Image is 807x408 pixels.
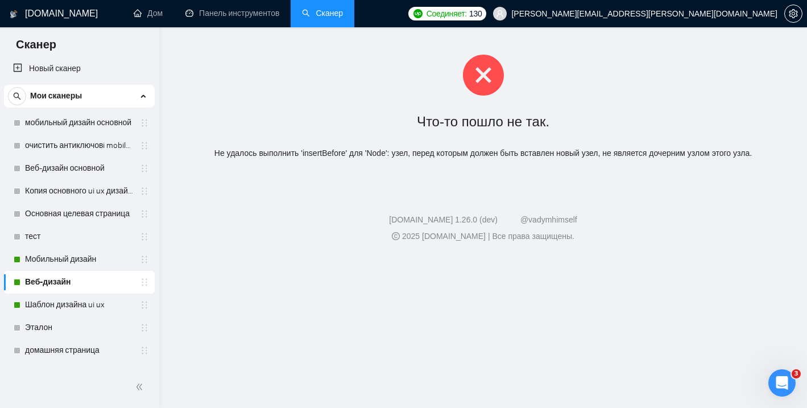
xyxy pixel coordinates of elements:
button: поиск [8,87,26,105]
a: мобильный дизайн основной [25,112,133,134]
a: [DOMAIN_NAME] 1.26.0 (dev) [389,215,498,224]
span: параметр [785,9,802,18]
font: Что-то пошло не так. [417,114,549,129]
span: держатель [140,118,149,127]
a: Копия основного ui ux дизайна [25,180,133,203]
font: [PERSON_NAME][EMAIL_ADDRESS][PERSON_NAME][DOMAIN_NAME] [511,10,777,19]
font: Соединяет: [427,9,467,18]
a: @vadymhimself [520,215,577,224]
span: держатель [140,164,149,173]
font: 3 [794,370,798,377]
font: 2025 [DOMAIN_NAME] | Все права защищены. [402,232,574,241]
a: параметр [784,9,802,18]
span: держатель [140,187,149,196]
span: ближний круг [463,55,504,96]
font: Не удалось выполнить 'insertBefore' для 'Node': узел, перед которым должен быть вставлен новый уз... [214,149,752,158]
img: логотип [10,5,18,23]
a: приборная панельПанель инструментов [185,9,279,18]
span: пользователь [496,10,504,18]
span: держатель [140,141,149,150]
a: очистить антиключовi mobile design главная [25,134,133,157]
span: держатель [140,255,149,264]
span: двойной левый [135,381,147,393]
button: параметр [784,5,802,23]
font: Мои сканеры [30,91,82,101]
a: домашняя страница [25,339,133,362]
span: авторское право [392,232,400,240]
a: Мобильный дизайн [25,248,133,271]
span: держатель [140,209,149,219]
font: [DOMAIN_NAME] [25,9,98,18]
a: поискСканер [302,9,343,18]
span: держатель [140,346,149,355]
a: тест [25,225,133,248]
a: Эталон [25,316,133,339]
a: домДом [134,9,163,18]
span: держатель [140,300,149,310]
span: держатель [140,323,149,332]
a: Шаблон дизайна ui ux [25,294,133,316]
img: upwork-logo.png [413,9,423,18]
iframe: Интерком-чат в режиме реального времени [768,369,796,397]
font: 130 [469,9,482,18]
span: держатель [140,278,149,287]
span: держатель [140,232,149,241]
a: Новый сканер [13,57,146,80]
li: Мои сканеры [4,85,155,407]
a: Веб-дизайн основной [25,157,133,180]
span: поиск [9,92,26,100]
font: Сканер [16,38,56,51]
a: Веб-дизайн [25,271,133,294]
a: Основная целевая страница [25,203,133,225]
li: Новый сканер [4,57,155,80]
